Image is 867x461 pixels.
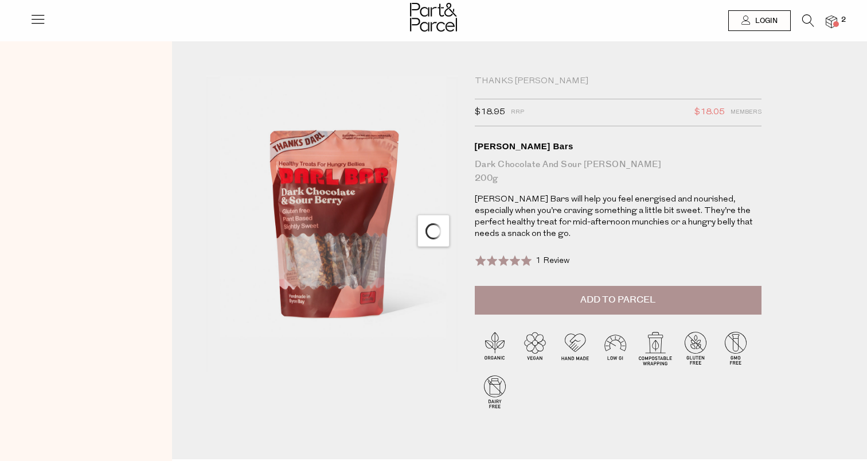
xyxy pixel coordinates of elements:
span: Members [731,105,761,120]
span: 1 Review [536,257,569,265]
img: P_P-ICONS-Live_Bec_V11_Gluten_Free.svg [675,328,716,368]
img: Part&Parcel [410,3,457,32]
span: $18.95 [475,105,505,120]
img: P_P-ICONS-Live_Bec_V11_Compostable_Wrapping.svg [635,328,675,368]
img: P_P-ICONS-Live_Bec_V11_Organic.svg [475,328,515,368]
span: 2 [838,15,849,25]
div: Thanks [PERSON_NAME] [475,76,761,87]
img: P_P-ICONS-Live_Bec_V11_Vegan.svg [515,328,555,368]
span: RRP [511,105,524,120]
img: P_P-ICONS-Live_Bec_V11_Dairy_Free.svg [475,371,515,412]
a: 2 [826,16,837,28]
img: P_P-ICONS-Live_Bec_V11_GMO_Free.svg [716,328,756,368]
a: Login [728,10,791,31]
img: P_P-ICONS-Live_Bec_V11_Handmade.svg [555,328,595,368]
span: Login [752,16,778,26]
span: Add to Parcel [580,293,655,307]
div: Dark Chocolate and Sour [PERSON_NAME] 200g [475,158,761,185]
div: [PERSON_NAME] Bars [475,141,761,152]
img: P_P-ICONS-Live_Bec_V11_Low_Gi.svg [595,328,635,368]
img: Darl Bars [206,76,458,373]
span: $18.05 [694,105,725,120]
p: [PERSON_NAME] Bars will help you feel energised and nourished, especially when you’re craving som... [475,194,761,240]
button: Add to Parcel [475,286,761,315]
